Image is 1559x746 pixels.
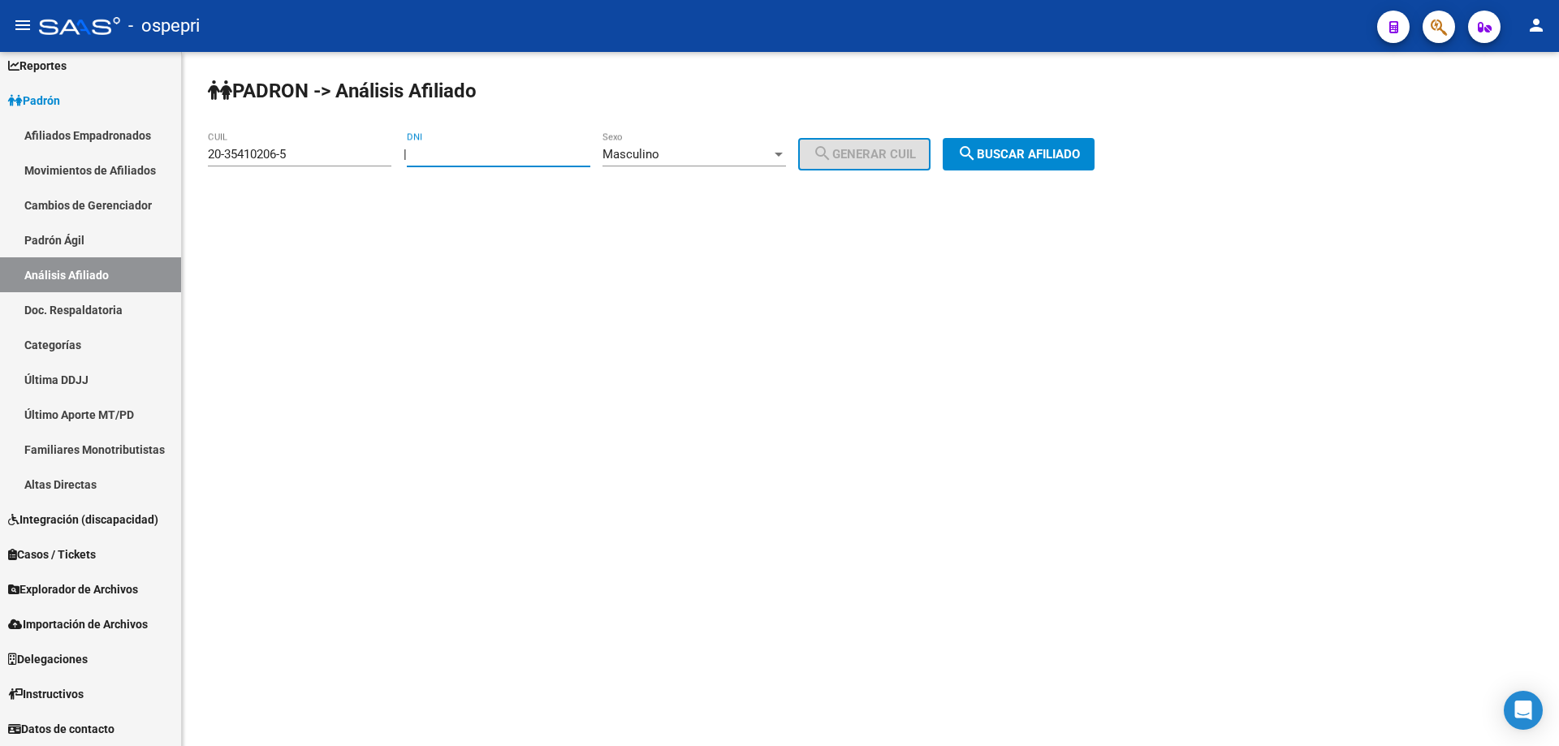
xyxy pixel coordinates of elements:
[8,580,138,598] span: Explorador de Archivos
[798,138,931,170] button: Generar CUIL
[8,511,158,528] span: Integración (discapacidad)
[1527,15,1546,35] mat-icon: person
[8,615,148,633] span: Importación de Archivos
[602,147,659,162] span: Masculino
[128,8,200,44] span: - ospepri
[1504,691,1543,730] div: Open Intercom Messenger
[813,144,832,163] mat-icon: search
[8,92,60,110] span: Padrón
[8,720,114,738] span: Datos de contacto
[8,650,88,668] span: Delegaciones
[957,147,1080,162] span: Buscar afiliado
[208,80,477,102] strong: PADRON -> Análisis Afiliado
[8,685,84,703] span: Instructivos
[13,15,32,35] mat-icon: menu
[957,144,977,163] mat-icon: search
[8,57,67,75] span: Reportes
[813,147,916,162] span: Generar CUIL
[943,138,1095,170] button: Buscar afiliado
[8,545,96,563] span: Casos / Tickets
[404,147,943,162] div: |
